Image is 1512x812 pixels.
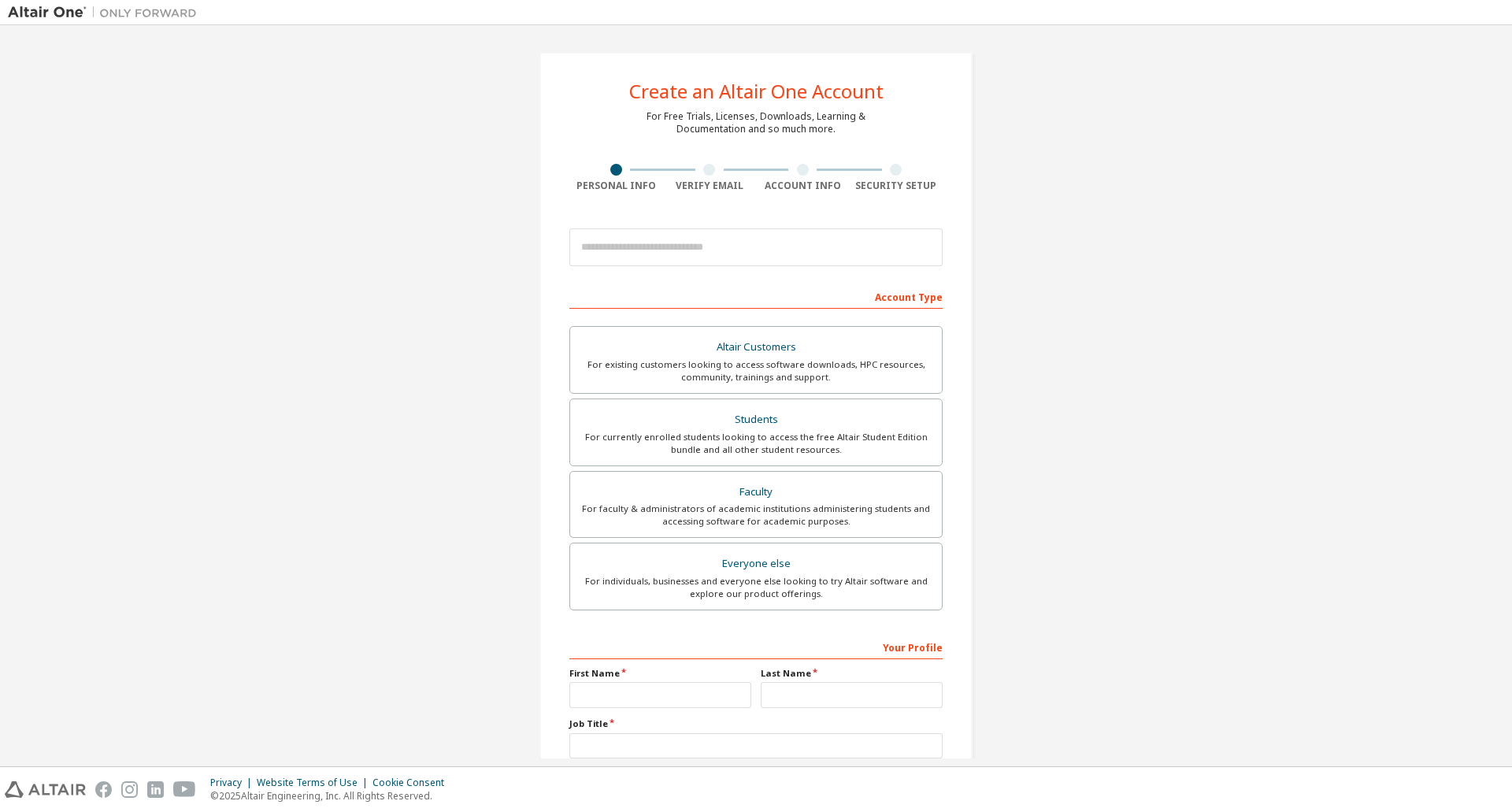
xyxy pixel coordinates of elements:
div: For faculty & administrators of academic institutions administering students and accessing softwa... [580,502,932,528]
div: Privacy [210,777,257,789]
div: Altair Customers [580,336,932,358]
div: Personal Info [569,180,663,192]
div: Account Info [756,180,850,192]
img: facebook.svg [95,781,112,798]
div: Everyone else [580,553,932,575]
div: Create an Altair One Account [629,82,884,101]
img: altair_logo.svg [5,781,86,798]
img: Altair One [8,5,205,20]
label: Job Title [569,717,943,730]
div: Website Terms of Use [257,777,372,789]
img: instagram.svg [121,781,138,798]
div: For individuals, businesses and everyone else looking to try Altair software and explore our prod... [580,575,932,600]
div: Your Profile [569,634,943,659]
div: Faculty [580,481,932,503]
label: First Name [569,667,751,680]
div: Verify Email [663,180,757,192]
div: Account Type [569,284,943,309]
img: linkedin.svg [147,781,164,798]
p: © 2025 Altair Engineering, Inc. All Rights Reserved. [210,789,454,803]
label: Last Name [761,667,943,680]
div: Students [580,409,932,431]
div: Security Setup [850,180,943,192]
div: For currently enrolled students looking to access the free Altair Student Edition bundle and all ... [580,431,932,456]
div: Cookie Consent [372,777,454,789]
img: youtube.svg [173,781,196,798]
div: For existing customers looking to access software downloads, HPC resources, community, trainings ... [580,358,932,384]
div: For Free Trials, Licenses, Downloads, Learning & Documentation and so much more. [647,110,865,135]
